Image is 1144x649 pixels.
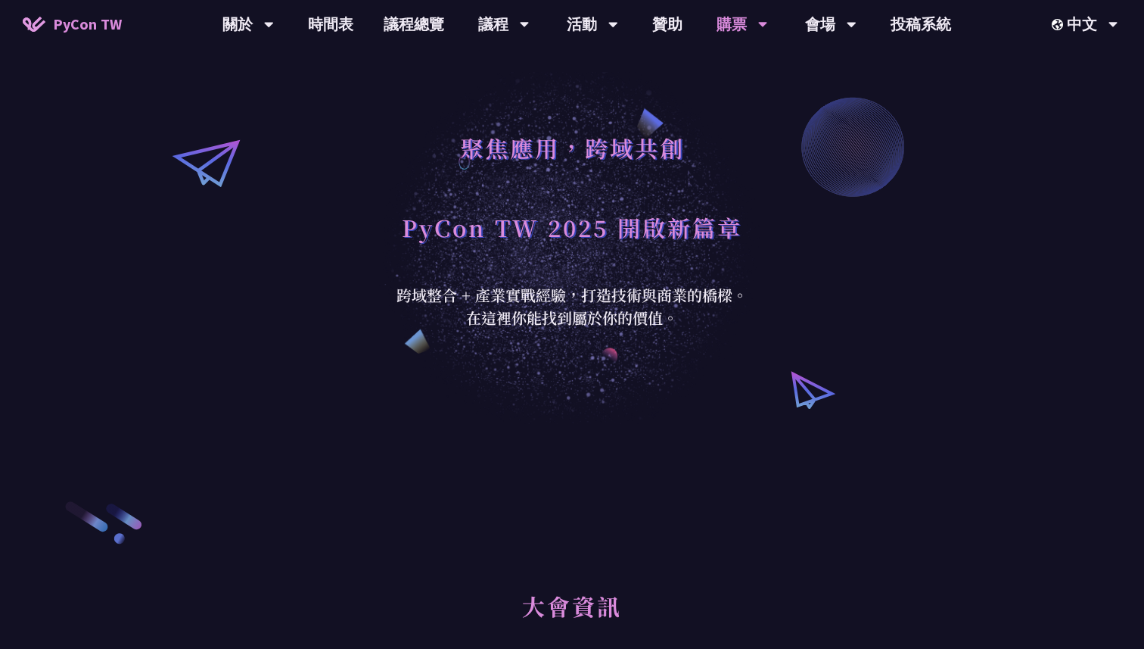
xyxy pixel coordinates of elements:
span: PyCon TW [53,13,122,36]
div: 跨域整合 + 產業實戰經驗，打造技術與商業的橋樑。 在這裡你能找到屬於你的價值。 [387,284,757,329]
img: Home icon of PyCon TW 2025 [23,17,45,32]
a: PyCon TW [8,5,137,43]
img: Locale Icon [1052,19,1067,30]
h1: PyCon TW 2025 開啟新篇章 [402,204,742,250]
h1: 聚焦應用，跨域共創 [460,125,685,170]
